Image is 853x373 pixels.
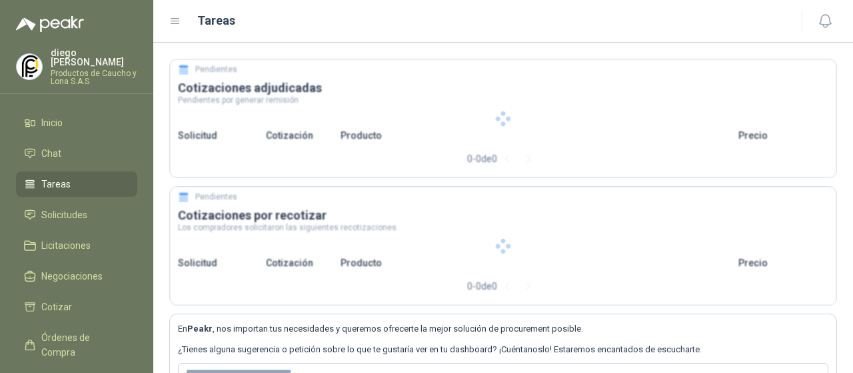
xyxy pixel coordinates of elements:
span: Inicio [41,115,63,130]
span: Cotizar [41,300,72,314]
h1: Tareas [197,11,235,30]
a: Solicitudes [16,202,137,228]
p: En , nos importan tus necesidades y queremos ofrecerte la mejor solución de procurement posible. [178,322,828,336]
img: Company Logo [17,54,42,79]
a: Órdenes de Compra [16,325,137,365]
span: Negociaciones [41,269,103,284]
p: diego [PERSON_NAME] [51,48,137,67]
span: Órdenes de Compra [41,330,125,360]
a: Cotizar [16,294,137,320]
p: ¿Tienes alguna sugerencia o petición sobre lo que te gustaría ver en tu dashboard? ¡Cuéntanoslo! ... [178,343,828,356]
a: Tareas [16,171,137,197]
img: Logo peakr [16,16,84,32]
a: Negociaciones [16,264,137,289]
p: Productos de Caucho y Lona S.A.S [51,69,137,85]
b: Peakr [187,324,213,334]
a: Licitaciones [16,233,137,258]
a: Chat [16,141,137,166]
span: Chat [41,146,61,161]
span: Licitaciones [41,238,91,253]
span: Solicitudes [41,208,87,222]
span: Tareas [41,177,71,192]
a: Inicio [16,110,137,135]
